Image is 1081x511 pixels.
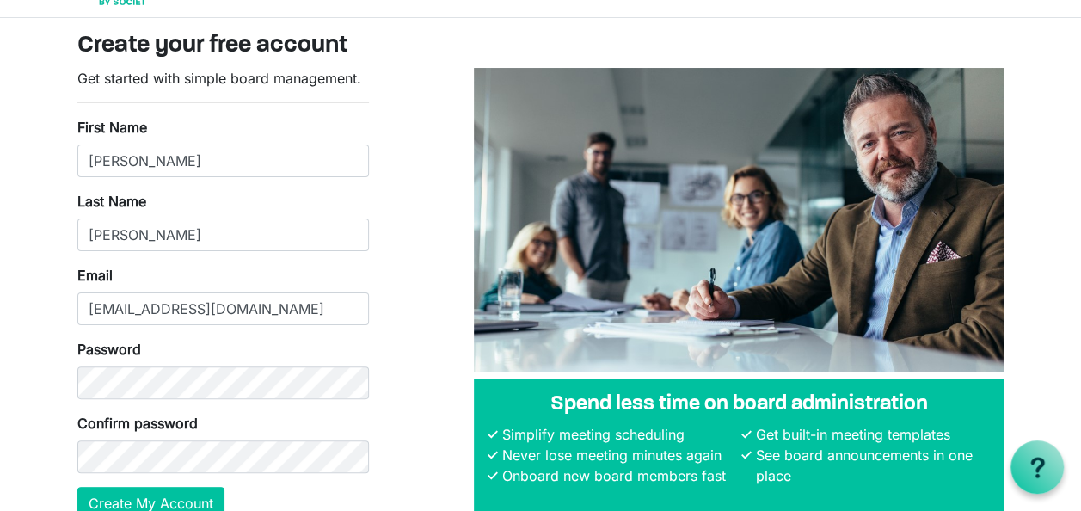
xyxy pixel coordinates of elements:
h4: Spend less time on board administration [488,392,990,417]
label: Confirm password [77,413,198,434]
label: Email [77,265,113,286]
span: Get started with simple board management. [77,70,361,87]
li: See board announcements in one place [751,445,990,486]
img: A photograph of board members sitting at a table [474,68,1004,372]
label: First Name [77,117,147,138]
h3: Create your free account [77,32,1004,61]
label: Last Name [77,191,146,212]
label: Password [77,339,141,360]
li: Simplify meeting scheduling [498,424,737,445]
li: Get built-in meeting templates [751,424,990,445]
li: Onboard new board members fast [498,465,737,486]
li: Never lose meeting minutes again [498,445,737,465]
